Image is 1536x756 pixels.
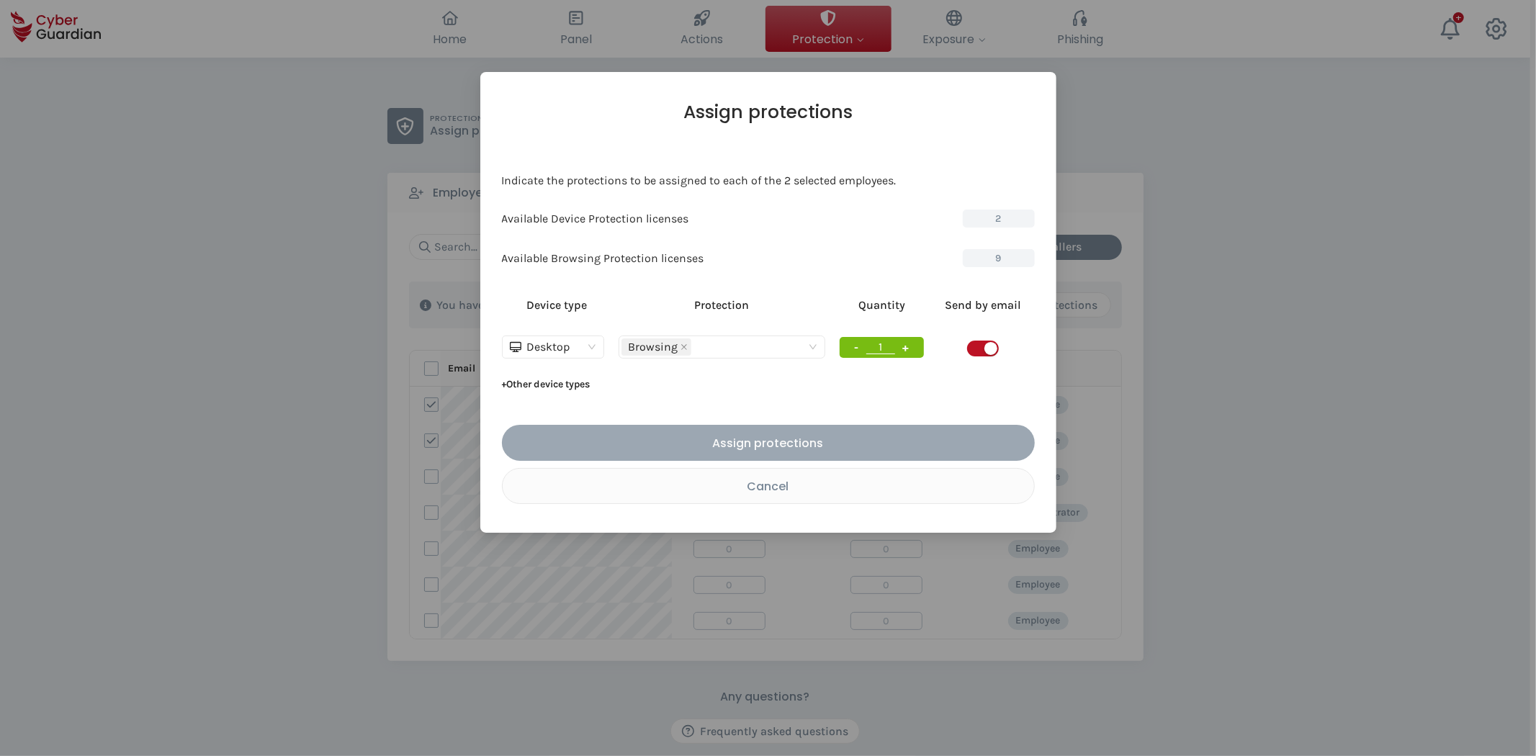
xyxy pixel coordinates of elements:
p: Available Browsing Protection licenses [502,251,704,266]
div: Cancel [513,477,1023,495]
p: Indicate the protections to be assigned to each of the 2 selected employees. [502,174,1035,188]
th: Quantity [832,289,932,321]
button: Add other device types [502,373,590,396]
div: Desktop [510,336,583,358]
span: Browsing [621,338,691,356]
span: close [681,343,688,351]
span: 2 [963,210,1035,228]
th: Protection [611,289,832,321]
div: Assign protections [513,434,1024,452]
p: Available Device Protection licenses [502,212,689,226]
button: + [897,338,915,356]
th: Send by email [931,289,1034,321]
button: Cancel [502,468,1035,504]
h2: Assign protections [502,101,1035,123]
th: Device type [502,289,611,321]
span: Browsing [628,339,678,355]
button: - [849,338,864,356]
span: 9 [963,249,1035,267]
button: Assign protections [502,425,1035,461]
